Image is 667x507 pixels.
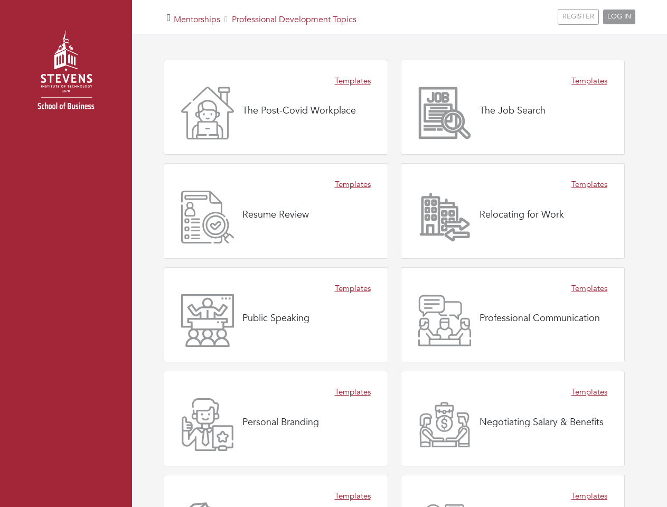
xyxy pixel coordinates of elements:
a: Templates [571,75,607,87]
a: Templates [335,75,371,87]
a: Templates [571,386,607,398]
h4: Personal Branding [242,417,319,428]
h4: Public Speaking [242,313,309,324]
a: Professional Development Topics [232,14,356,25]
h4: The Job Search [480,105,546,117]
h4: Relocating for Work [480,209,564,221]
h4: Professional Communication [480,313,600,324]
a: REGISTER [558,9,599,25]
a: Templates [335,386,371,398]
a: Templates [571,179,607,191]
a: Templates [335,490,371,502]
h4: Negotiating Salary & Benefits [480,417,604,428]
a: Templates [335,283,371,295]
img: stevens_logo.png [11,18,121,129]
h4: The Post-Covid Workplace [242,105,356,117]
a: Templates [571,283,607,295]
h4: Resume Review [242,209,309,221]
a: Mentorships [174,14,220,25]
a: Templates [571,490,607,502]
a: Templates [335,179,371,191]
a: LOG IN [603,10,635,24]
